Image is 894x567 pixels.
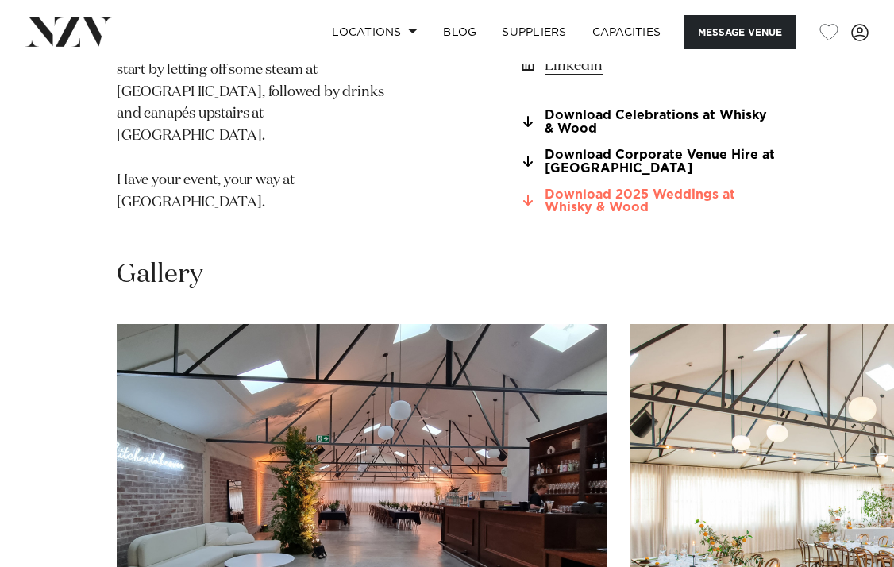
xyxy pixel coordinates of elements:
[518,187,777,214] a: Download 2025 Weddings at Whisky & Wood
[25,17,112,46] img: nzv-logo.png
[518,109,777,136] a: Download Celebrations at Whisky & Wood
[684,15,796,49] button: Message Venue
[319,15,430,49] a: Locations
[430,15,489,49] a: BLOG
[518,148,777,175] a: Download Corporate Venue Hire at [GEOGRAPHIC_DATA]
[489,15,579,49] a: SUPPLIERS
[580,15,674,49] a: Capacities
[117,257,203,292] h2: Gallery
[518,55,777,77] a: LinkedIn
